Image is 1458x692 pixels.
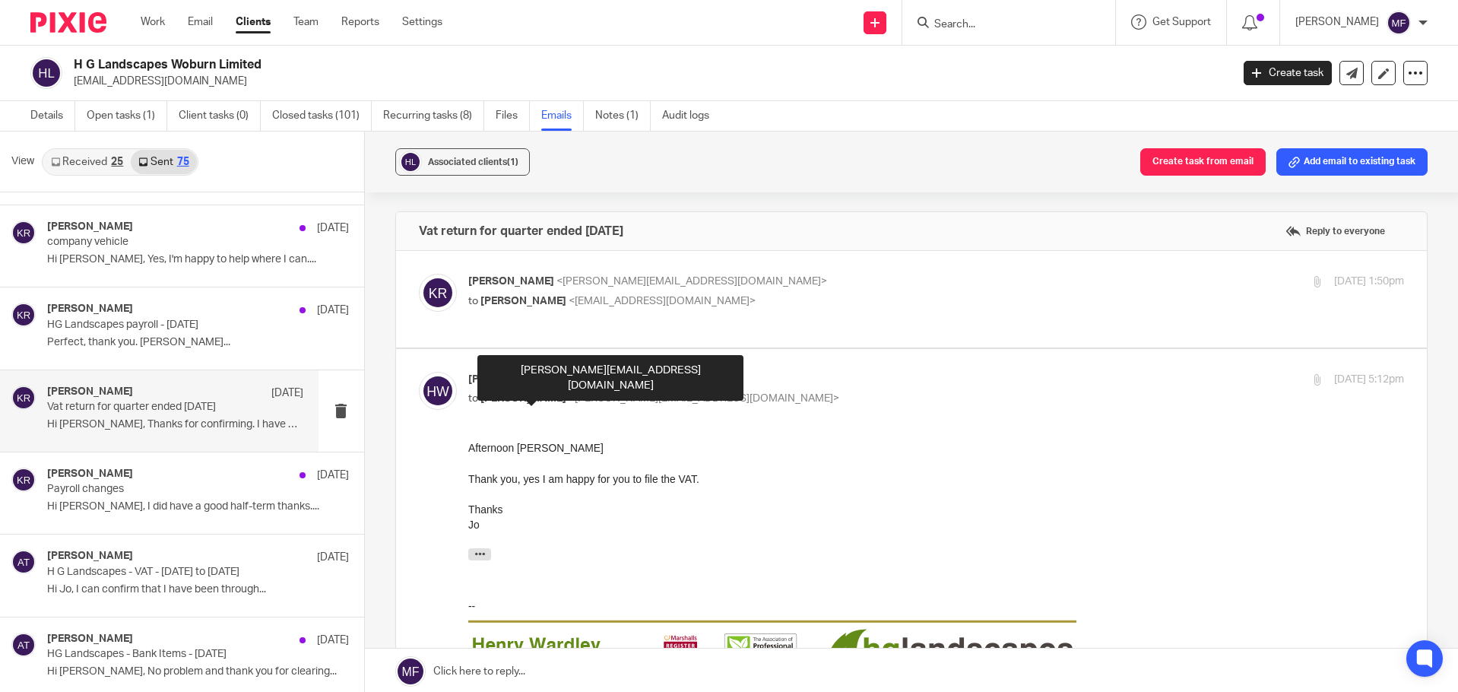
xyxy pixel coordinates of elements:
[47,500,349,513] p: Hi [PERSON_NAME], I did have a good half-term thanks....
[47,253,349,266] p: Hi [PERSON_NAME], Yes, I'm happy to help where I can....
[1276,148,1428,176] button: Add email to existing task
[1,179,84,262] img: Female Founder Winner.png
[188,14,213,30] a: Email
[317,550,349,565] p: [DATE]
[184,234,265,247] a: 01908 751 972
[468,393,478,404] span: to
[317,303,349,318] p: [DATE]
[11,303,36,327] img: svg%3E
[933,18,1070,32] input: Search
[468,276,554,287] span: [PERSON_NAME]
[317,633,349,648] p: [DATE]
[100,288,223,299] b: Book a meeting with me
[383,101,484,131] a: Recurring tasks (8)
[480,296,566,306] span: [PERSON_NAME]
[47,303,133,316] h4: [PERSON_NAME]
[419,372,457,410] img: svg%3E
[100,265,112,278] img: background.png
[272,101,372,131] a: Closed tasks (101)
[271,386,303,401] p: [DATE]
[395,148,530,176] button: Associated clients(1)
[399,151,422,173] img: svg%3E
[100,234,181,247] a: 07793 550 551
[100,179,201,192] b: [PERSON_NAME]
[30,57,62,89] img: svg%3E
[47,336,349,349] p: Perfect, thank you. [PERSON_NAME]...
[87,101,167,131] a: Open tasks (1)
[468,296,478,306] span: to
[662,101,721,131] a: Audit logs
[1334,274,1404,290] p: [DATE] 1:50pm
[477,355,743,401] div: [PERSON_NAME][EMAIL_ADDRESS][DOMAIN_NAME]
[47,665,349,678] p: Hi [PERSON_NAME], No problem and thank you for clearing...
[163,310,220,322] a: podcast here
[47,468,133,481] h4: [PERSON_NAME]
[47,221,133,233] h4: [PERSON_NAME]
[1334,372,1404,388] p: [DATE] 5:12pm
[30,12,106,33] img: Pixie
[11,386,36,410] img: svg%3E
[177,157,189,167] div: 75
[428,157,518,167] span: Associated clients
[293,14,319,30] a: Team
[47,566,288,579] p: H G Landscapes - VAT - [DATE] to [DATE]
[111,157,123,167] div: 25
[556,276,827,287] span: <[PERSON_NAME][EMAIL_ADDRESS][DOMAIN_NAME]>
[47,550,133,563] h4: [PERSON_NAME]
[100,197,232,212] span: Co-Founder, Youtopia
[30,101,75,131] a: Details
[1140,148,1266,176] button: Create task from email
[11,154,34,170] span: View
[100,310,220,322] td: Don't miss our
[47,236,288,249] p: company vehicle
[1,262,74,335] img: AIorK4waf5K2Vq_1RX-igWhBIxekD-fdZeJYNZ3nZX_Je2vi74BreEIcVoK4jOT2E3yovuFX9FmI_AY
[1387,11,1411,35] img: svg%3E
[569,296,756,306] span: <[EMAIL_ADDRESS][DOMAIN_NAME]>
[74,74,1221,89] p: [EMAIL_ADDRESS][DOMAIN_NAME]
[179,101,261,131] a: Client tasks (0)
[1282,220,1389,243] label: Reply to everyone
[43,150,131,174] a: Received25
[419,274,457,312] img: svg%3E
[595,101,651,131] a: Notes (1)
[317,221,349,236] p: [DATE]
[74,57,991,73] h2: H G Landscapes Woburn Limited
[1244,61,1332,85] a: Create task
[1,341,464,428] td: IMPORTANT: The contents of this email and any attachments are confidential. They are intended for...
[496,101,530,131] a: Files
[11,221,36,245] img: svg%3E
[150,265,162,278] img: https://www.youtube.com/channel/UCQh2hMYBVGc7dEnAH9TkXOw
[317,468,349,483] p: [DATE]
[141,14,165,30] a: Work
[47,648,288,661] p: HG Landscapes - Bank Items - [DATE]
[468,374,554,385] span: [PERSON_NAME]
[541,101,584,131] a: Emails
[11,550,36,574] img: svg%3E
[341,14,379,30] a: Reports
[1295,14,1379,30] p: [PERSON_NAME]
[47,401,252,414] p: Vat return for quarter ended [DATE]
[11,633,36,657] img: svg%3E
[47,386,133,398] h4: [PERSON_NAME]
[131,150,196,174] a: Sent75
[47,483,288,496] p: Payroll changes
[47,418,303,431] p: Hi [PERSON_NAME], Thanks for confirming. I have filed...
[419,224,623,239] h4: Vat return for quarter ended [DATE]
[116,265,128,278] img: background.png
[47,319,288,332] p: HG Landscapes payroll - [DATE]
[507,157,518,167] span: (1)
[1152,17,1211,27] span: Get Support
[47,583,349,596] p: Hi Jo, I can confirm that I have been through...
[236,14,271,30] a: Clients
[204,288,223,299] a: here
[133,265,145,278] img: background.png
[47,633,133,646] h4: [PERSON_NAME]
[402,14,442,30] a: Settings
[11,468,36,492] img: svg%3E
[92,179,465,335] td: |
